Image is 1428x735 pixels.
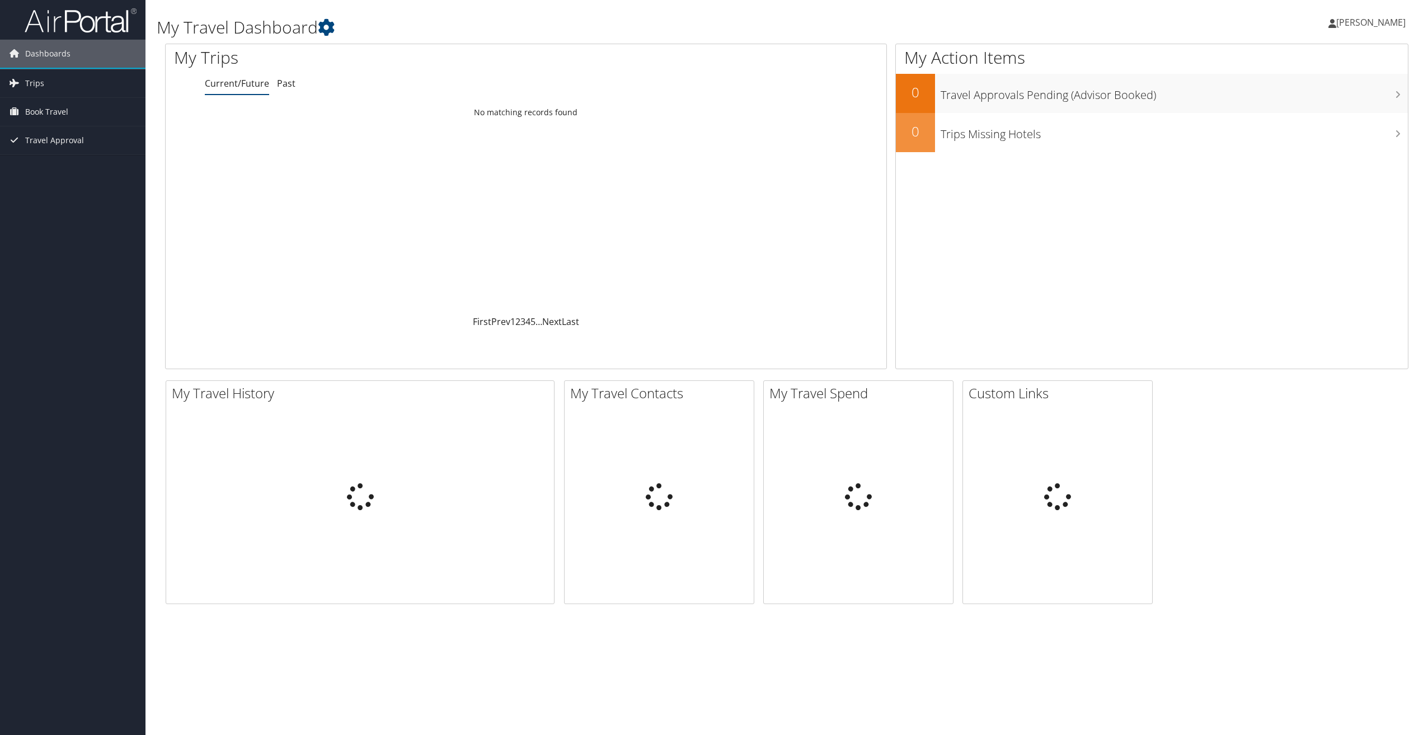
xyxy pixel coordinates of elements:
[941,121,1408,142] h3: Trips Missing Hotels
[520,315,525,328] a: 3
[562,315,579,328] a: Last
[525,315,530,328] a: 4
[25,69,44,97] span: Trips
[570,384,754,403] h2: My Travel Contacts
[473,315,491,328] a: First
[277,77,295,89] a: Past
[1328,6,1417,39] a: [PERSON_NAME]
[769,384,953,403] h2: My Travel Spend
[530,315,535,328] a: 5
[896,74,1408,113] a: 0Travel Approvals Pending (Advisor Booked)
[941,82,1408,103] h3: Travel Approvals Pending (Advisor Booked)
[969,384,1152,403] h2: Custom Links
[25,98,68,126] span: Book Travel
[174,46,577,69] h1: My Trips
[542,315,562,328] a: Next
[166,102,886,123] td: No matching records found
[205,77,269,89] a: Current/Future
[25,40,71,68] span: Dashboards
[535,315,542,328] span: …
[1336,16,1406,29] span: [PERSON_NAME]
[896,122,935,141] h2: 0
[491,315,510,328] a: Prev
[157,16,997,39] h1: My Travel Dashboard
[896,46,1408,69] h1: My Action Items
[896,113,1408,152] a: 0Trips Missing Hotels
[515,315,520,328] a: 2
[25,126,84,154] span: Travel Approval
[896,83,935,102] h2: 0
[25,7,137,34] img: airportal-logo.png
[510,315,515,328] a: 1
[172,384,554,403] h2: My Travel History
